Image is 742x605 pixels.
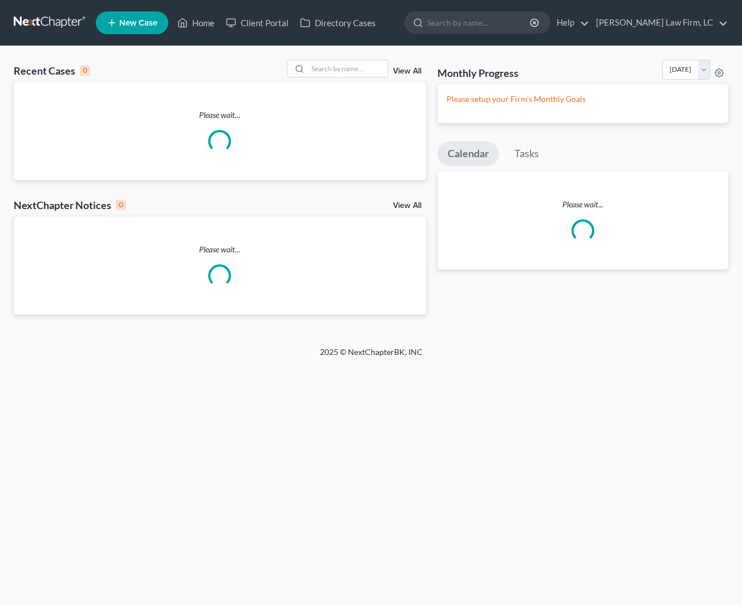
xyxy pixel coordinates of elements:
[119,19,157,27] span: New Case
[308,60,388,77] input: Search by name...
[393,67,421,75] a: View All
[46,346,696,367] div: 2025 © NextChapterBK, INC
[294,13,382,33] a: Directory Cases
[80,66,90,76] div: 0
[172,13,220,33] a: Home
[437,141,499,166] a: Calendar
[551,13,589,33] a: Help
[14,244,426,255] p: Please wait...
[14,109,426,121] p: Please wait...
[14,198,126,212] div: NextChapter Notices
[437,199,728,210] p: Please wait...
[220,13,294,33] a: Client Portal
[504,141,549,166] a: Tasks
[116,200,126,210] div: 0
[427,12,532,33] input: Search by name...
[393,202,421,210] a: View All
[14,64,90,77] div: Recent Cases
[447,93,719,105] p: Please setup your Firm's Monthly Goals
[590,13,728,33] a: [PERSON_NAME] Law Firm, LC
[437,66,518,80] h3: Monthly Progress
